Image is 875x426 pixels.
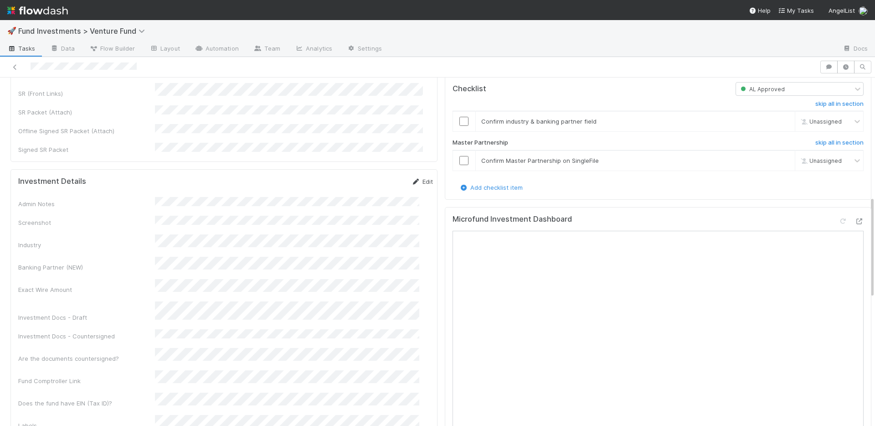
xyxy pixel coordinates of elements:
span: Unassigned [798,157,842,164]
div: SR (Front Links) [18,89,155,98]
a: skip all in section [815,139,864,150]
span: Confirm industry & banking partner field [481,118,597,125]
h6: skip all in section [815,100,864,108]
a: Flow Builder [82,42,142,57]
div: Fund Comptroller Link [18,376,155,385]
a: Docs [835,42,875,57]
img: avatar_ddac2f35-6c49-494a-9355-db49d32eca49.png [859,6,868,16]
div: Offline Signed SR Packet (Attach) [18,126,155,135]
span: Flow Builder [89,44,135,53]
a: Settings [340,42,389,57]
a: Data [43,42,82,57]
a: Automation [187,42,246,57]
div: Help [749,6,771,15]
h6: skip all in section [815,139,864,146]
img: logo-inverted-e16ddd16eac7371096b0.svg [7,3,68,18]
h5: Checklist [453,84,486,94]
a: skip all in section [815,100,864,111]
span: Fund Investments > Venture Fund [18,26,149,36]
span: Confirm Master Partnership on SingleFile [481,157,599,164]
div: Does the fund have EIN (Tax ID)? [18,399,155,408]
a: Team [246,42,288,57]
a: Add checklist item [459,184,523,191]
div: Admin Notes [18,199,155,208]
span: 🚀 [7,27,16,35]
h5: Investment Details [18,177,86,186]
a: Layout [142,42,187,57]
span: My Tasks [778,7,814,14]
a: Edit [412,178,433,185]
div: Exact Wire Amount [18,285,155,294]
div: Are the documents countersigned? [18,354,155,363]
a: My Tasks [778,6,814,15]
span: Tasks [7,44,36,53]
h6: Master Partnership [453,139,508,146]
div: SR Packet (Attach) [18,108,155,117]
div: Investment Docs - Draft [18,313,155,322]
span: AngelList [829,7,855,14]
div: Banking Partner (NEW) [18,263,155,272]
div: Industry [18,240,155,249]
h5: Microfund Investment Dashboard [453,215,572,224]
div: Screenshot [18,218,155,227]
div: Investment Docs - Countersigned [18,332,155,341]
span: Unassigned [798,118,842,125]
span: AL Approved [739,85,785,92]
a: Analytics [288,42,340,57]
div: Signed SR Packet [18,145,155,154]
